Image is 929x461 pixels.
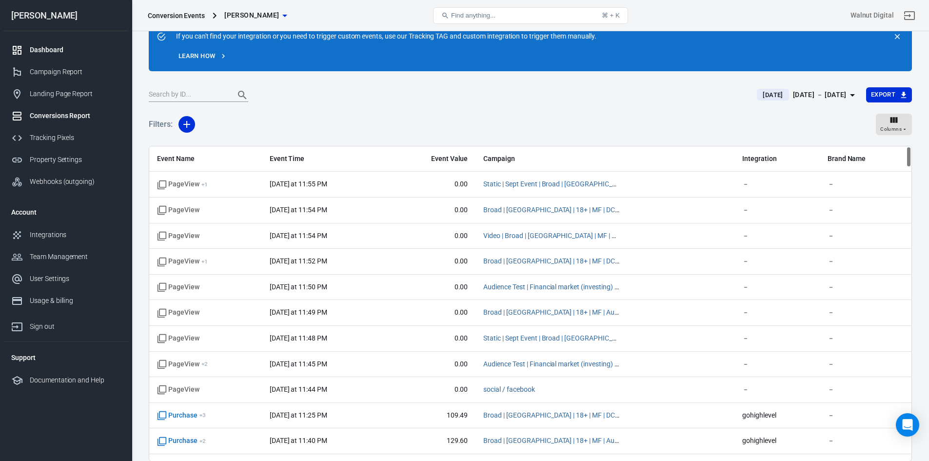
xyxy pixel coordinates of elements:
sup: + 2 [201,361,208,367]
span: 0.00 [394,385,468,395]
span: Chris Cole [224,9,279,21]
a: Landing Page Report [3,83,128,105]
span: Audience Test | Financial market (investing) | Winning Ads | US | MF | Advantage+ | 8-21-25 / 120... [483,360,620,369]
time: 2025-08-21T23:44:32+08:00 [270,385,327,393]
span: Event Value [394,154,468,164]
a: Broad | [GEOGRAPHIC_DATA] | 18+ | MF | DC / 120232648572000723 / 120232648571860723 [483,257,766,265]
button: Export [866,87,912,102]
time: 2025-08-21T23:48:47+08:00 [270,334,327,342]
a: Property Settings [3,149,128,171]
time: 2025-08-21T23:52:39+08:00 [270,257,327,265]
span: 109.49 [394,411,468,421]
button: [DATE][DATE] － [DATE] [749,87,866,103]
input: Search by ID... [149,89,227,101]
a: Broad | [GEOGRAPHIC_DATA] | 18+ | MF | DC / 120232648572000723 / 120232648571860723 [483,411,766,419]
span: 0.00 [394,231,468,241]
span: Static | Sept Event | Broad | US | MF | Advantage+ | 8-19-25 / 120232532004260723 / 1202325320042... [483,334,620,343]
a: Integrations [3,224,128,246]
div: Conversions Report [30,111,120,121]
div: Open Intercom Messenger [896,413,919,437]
time: 2025-08-21T23:49:39+08:00 [270,308,327,316]
span: － [742,308,812,318]
span: Standard event name [157,205,199,215]
div: Tracking Pixels [30,133,120,143]
span: 0.00 [394,360,468,369]
time: 2025-08-21T23:25:40+08:00 [270,411,327,419]
a: Usage & billing [3,290,128,312]
span: Broad | US | 18+ | MF | DC / 120232648572000723 / 120232648571860723 [483,411,620,421]
span: Brand Name [828,154,904,164]
span: 0.00 [394,205,468,215]
div: Sign out [30,321,120,332]
div: [DATE] － [DATE] [793,89,847,101]
a: Webhooks (outgoing) [3,171,128,193]
span: gohighlevel [742,436,812,446]
div: Dashboard [30,45,120,55]
span: Broad | US | 18+ | MF | Auto / 120231831130380723 / 120231831130520723 [483,436,620,446]
a: Team Management [3,246,128,268]
span: － [828,334,904,343]
span: － [828,205,904,215]
div: Team Management [30,252,120,262]
time: 2025-08-21T23:54:44+08:00 [270,206,327,214]
span: Standard event name [157,231,199,241]
span: 0.00 [394,334,468,343]
a: social / facebook [483,385,534,393]
span: Standard event name [157,282,199,292]
span: Columns [880,125,902,134]
span: PageView [157,257,208,266]
span: Event Name [157,154,254,164]
span: 0.00 [394,308,468,318]
time: 2025-08-21T23:55:36+08:00 [270,180,327,188]
a: Sign out [3,312,128,338]
span: Static | Sept Event | Broad | US | MF | Advantage+ | 8-19-25 / 120232532004260723 / 1202325320042... [483,180,620,189]
span: － [828,180,904,189]
span: gohighlevel [742,411,812,421]
button: close [890,30,904,43]
a: Static | Sept Event | Broad | [GEOGRAPHIC_DATA] | MF | Advantage+ | [DATE] / 120232532004260723 /... [483,180,860,188]
sup: + 1 [201,181,208,188]
a: Dashboard [3,39,128,61]
li: Account [3,200,128,224]
span: PageView [157,360,208,369]
sup: + 1 [201,258,208,265]
div: Webhooks (outgoing) [30,177,120,187]
span: Standard event name [157,385,199,395]
span: － [742,205,812,215]
div: Usage & billing [30,296,120,306]
div: [PERSON_NAME] [3,11,128,20]
time: 2025-08-21T23:40:19+08:00 [270,437,327,444]
a: Learn how [176,49,229,64]
time: 2025-08-21T23:50:58+08:00 [270,283,327,291]
a: Broad | [GEOGRAPHIC_DATA] | 18+ | MF | Auto / 120231831130380723 / 120231831130520723 [483,308,772,316]
span: 0.00 [394,180,468,189]
div: scrollable content [149,146,911,461]
button: Find anything...⌘ + K [433,7,628,24]
a: Static | Sept Event | Broad | [GEOGRAPHIC_DATA] | MF | Advantage+ | [DATE] / 120232532004260723 /... [483,334,860,342]
span: － [828,436,904,446]
a: Video | Broad | [GEOGRAPHIC_DATA] | MF | Advantage+ | [DATE] / 120232532869310723 / 1202325320042... [483,232,824,240]
span: － [742,231,812,241]
span: Purchase [157,436,206,446]
span: PageView [157,180,208,189]
span: [DATE] [759,90,787,100]
span: Broad | US | 18+ | MF | DC / 120232648572000723 / 120232648571860723 [483,257,620,266]
time: 2025-08-21T23:45:46+08:00 [270,360,327,368]
span: － [742,360,812,369]
a: Tracking Pixels [3,127,128,149]
span: － [828,282,904,292]
span: Event Time [270,154,379,164]
a: User Settings [3,268,128,290]
span: － [828,308,904,318]
span: 129.60 [394,436,468,446]
span: 0.00 [394,282,468,292]
span: － [828,231,904,241]
span: 0.00 [394,257,468,266]
span: Broad | US | 18+ | MF | Auto / 120231831130380723 / 120231831130520723 [483,308,620,318]
span: Find anything... [451,12,495,19]
div: Integrations [30,230,120,240]
span: － [828,360,904,369]
span: Standard event name [157,334,199,343]
sup: + 2 [199,438,206,444]
button: [PERSON_NAME] [220,6,291,24]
